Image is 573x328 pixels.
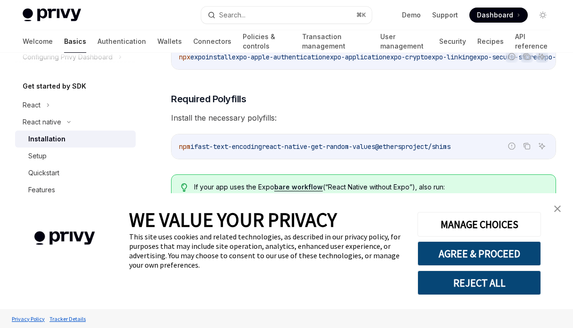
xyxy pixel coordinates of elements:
a: API reference [515,30,550,53]
span: ⌘ K [356,11,366,19]
a: Security [439,30,466,53]
div: Search... [219,9,246,21]
a: Privacy Policy [9,311,47,327]
div: Quickstart [28,167,59,179]
span: expo [190,53,205,61]
a: User management [380,30,428,53]
a: bare workflow [274,183,323,191]
img: light logo [23,8,81,22]
span: WE VALUE YOUR PRIVACY [129,207,337,232]
button: Copy the contents from the code block [521,50,533,63]
div: React [23,99,41,111]
div: React native [23,116,61,128]
img: company logo [14,218,115,259]
span: react-native-get-random-values [262,142,375,151]
div: Features [28,184,55,196]
a: Welcome [23,30,53,53]
a: Connectors [193,30,231,53]
span: npm [179,142,190,151]
span: expo-linking [428,53,473,61]
a: Wallets [157,30,182,53]
span: npx [179,53,190,61]
button: AGREE & PROCEED [417,241,541,266]
span: fast-text-encoding [194,142,262,151]
span: Required Polyfills [171,92,246,106]
button: Ask AI [536,50,548,63]
a: Authentication [98,30,146,53]
button: Toggle dark mode [535,8,550,23]
span: expo-secure-store [473,53,537,61]
span: expo-crypto [386,53,428,61]
h5: Get started by SDK [23,81,86,92]
a: Recipes [477,30,504,53]
div: Setup [28,150,47,162]
a: Features [15,181,136,198]
button: Ask AI [536,140,548,152]
svg: Tip [181,183,188,192]
button: MANAGE CHOICES [417,212,541,237]
a: Demo [402,10,421,20]
a: Installation [15,131,136,148]
span: expo-application [326,53,386,61]
span: Dashboard [477,10,513,20]
span: expo-apple-authentication [232,53,326,61]
a: Transaction management [302,30,369,53]
button: Search...⌘K [201,7,372,24]
div: Installation [28,133,65,145]
span: i [190,142,194,151]
a: Quickstart [15,164,136,181]
button: Copy the contents from the code block [521,140,533,152]
span: @ethersproject/shims [375,142,450,151]
span: If your app uses the Expo (“React Native without Expo”), also run: [194,182,546,192]
div: This site uses cookies and related technologies, as described in our privacy policy, for purposes... [129,232,403,270]
img: close banner [554,205,561,212]
a: Dashboard [469,8,528,23]
a: Setup [15,148,136,164]
span: install [205,53,232,61]
button: Report incorrect code [506,50,518,63]
a: close banner [548,199,567,218]
button: Report incorrect code [506,140,518,152]
span: Install the necessary polyfills: [171,111,556,124]
a: Support [432,10,458,20]
a: Policies & controls [243,30,291,53]
a: Basics [64,30,86,53]
a: Tracker Details [47,311,88,327]
button: REJECT ALL [417,271,541,295]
